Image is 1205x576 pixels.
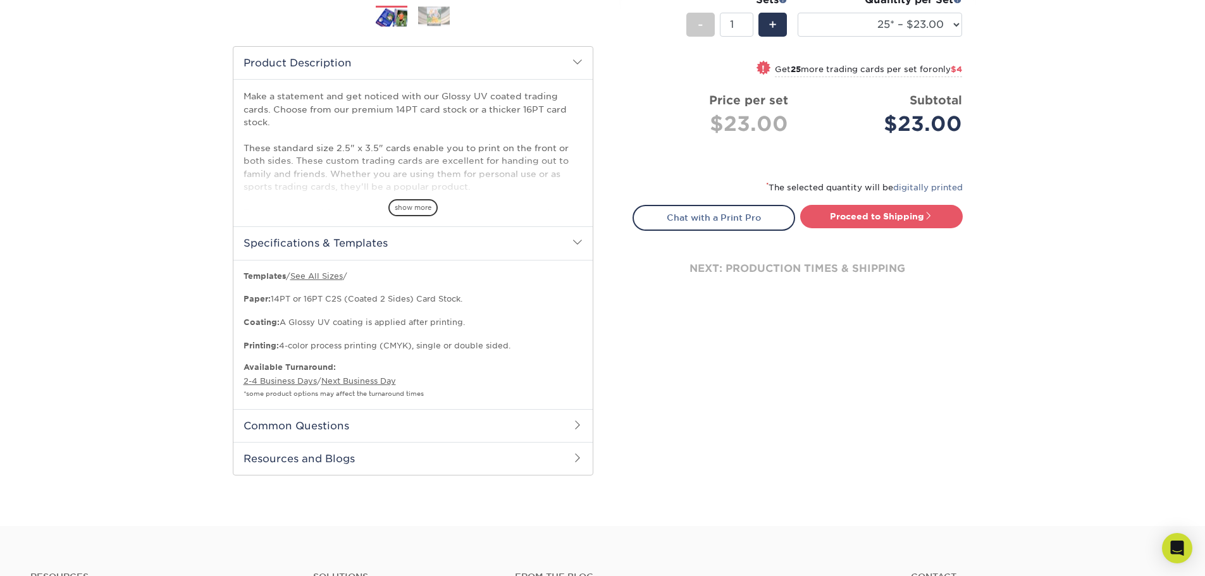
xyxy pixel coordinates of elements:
h2: Common Questions [233,409,593,442]
a: Proceed to Shipping [800,205,963,228]
div: $23.00 [807,109,962,139]
strong: Price per set [709,93,788,107]
strong: Coating: [244,317,280,327]
b: Available Turnaround: [244,362,336,372]
small: The selected quantity will be [766,183,963,192]
div: Open Intercom Messenger [1162,533,1192,563]
div: next: production times & shipping [633,231,963,307]
h2: Resources and Blogs [233,442,593,475]
span: ! [762,62,765,75]
small: *some product options may affect the turnaround times [244,390,424,397]
strong: Printing: [244,341,279,350]
span: only [932,64,962,74]
img: Trading Cards 01 [376,6,407,28]
p: / [244,362,583,399]
h2: Specifications & Templates [233,226,593,259]
strong: Paper: [244,294,271,303]
span: $4 [951,64,962,74]
a: 2-4 Business Days [244,376,317,386]
strong: Subtotal [910,93,962,107]
img: Trading Cards 02 [418,6,450,26]
h2: Product Description [233,47,593,79]
a: See All Sizes [290,271,343,281]
a: Chat with a Print Pro [633,205,795,230]
b: Templates [244,271,286,281]
a: digitally printed [893,183,963,192]
small: Get more trading cards per set for [775,64,962,77]
span: show more [388,199,438,216]
p: / / 14PT or 16PT C2S (Coated 2 Sides) Card Stock. A Glossy UV coating is applied after printing. ... [244,271,583,352]
a: Next Business Day [321,376,396,386]
p: Make a statement and get noticed with our Glossy UV coated trading cards. Choose from our premium... [244,90,583,245]
span: + [769,15,777,34]
span: - [698,15,703,34]
iframe: Google Customer Reviews [3,537,108,572]
div: $23.00 [643,109,788,139]
strong: 25 [791,64,801,74]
